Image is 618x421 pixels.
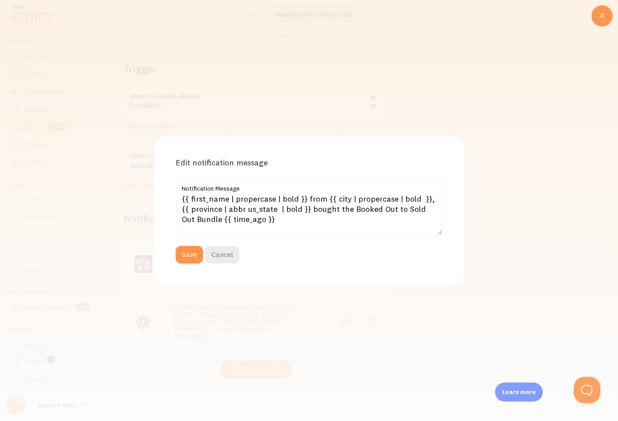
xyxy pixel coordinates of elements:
[176,157,443,168] h3: Edit notification message
[176,179,443,194] label: Notification Message
[574,377,600,403] iframe: Help Scout Beacon - Open
[495,383,543,402] div: Learn more
[205,246,239,264] button: Cancel
[502,388,536,396] p: Learn more
[176,246,203,264] button: Save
